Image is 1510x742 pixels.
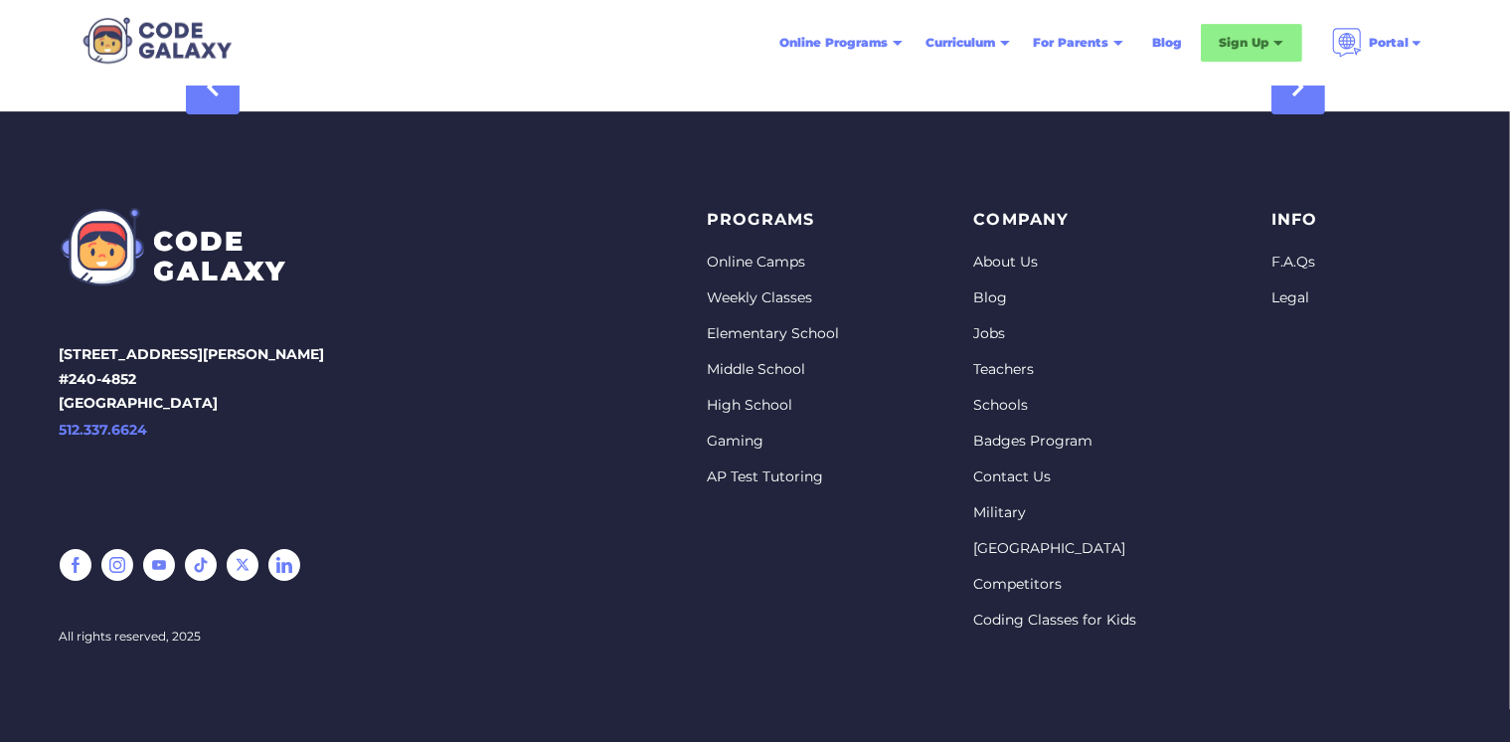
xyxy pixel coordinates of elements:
a: Online Camps [707,253,839,273]
a: AP Test Tutoring [707,467,839,487]
a: Blog [973,288,1136,308]
a: F.A.Qs [1271,253,1318,273]
a: [GEOGRAPHIC_DATA] [973,539,1136,559]
div: Online Programs [780,33,889,53]
div: Sign Up [1201,24,1302,62]
p: [STREET_ADDRESS][PERSON_NAME] #240-4852 [GEOGRAPHIC_DATA] [60,342,325,482]
a: Elementary School [707,324,839,344]
a: Coding Classes for Kids [973,611,1136,631]
a: Military [973,503,1136,523]
div: Sign Up [1220,33,1269,53]
div: Portal [1370,33,1410,53]
div: Curriculum [926,33,996,53]
div: All rights reserved, 2025 [60,627,325,647]
div: Portal [1320,20,1435,66]
div: For Parents [1034,33,1109,53]
a: Legal [1271,288,1318,308]
a: High School [707,396,839,416]
a: About Us [973,253,1136,273]
p: Company [973,207,1136,234]
a: Weekly Classes [707,288,839,308]
div: For Parents [1022,25,1135,61]
div: Curriculum [915,25,1022,61]
a: Blog [1141,25,1195,61]
a: Schools [973,396,1136,416]
a: CODEGALAXY [60,207,325,286]
a: Competitors [973,575,1136,595]
a: 512.337.6624 [60,418,325,443]
a: Badges Program [973,432,1136,452]
div: Online Programs [768,25,915,61]
a: Middle School [707,360,839,380]
p: PROGRAMS [707,207,839,234]
div: CODE GALAXY [154,227,287,286]
a: Contact Us [973,467,1136,487]
a: Gaming [707,432,839,452]
a: Teachers [973,360,1136,380]
p: info [1271,207,1318,234]
a: Jobs [973,324,1136,344]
